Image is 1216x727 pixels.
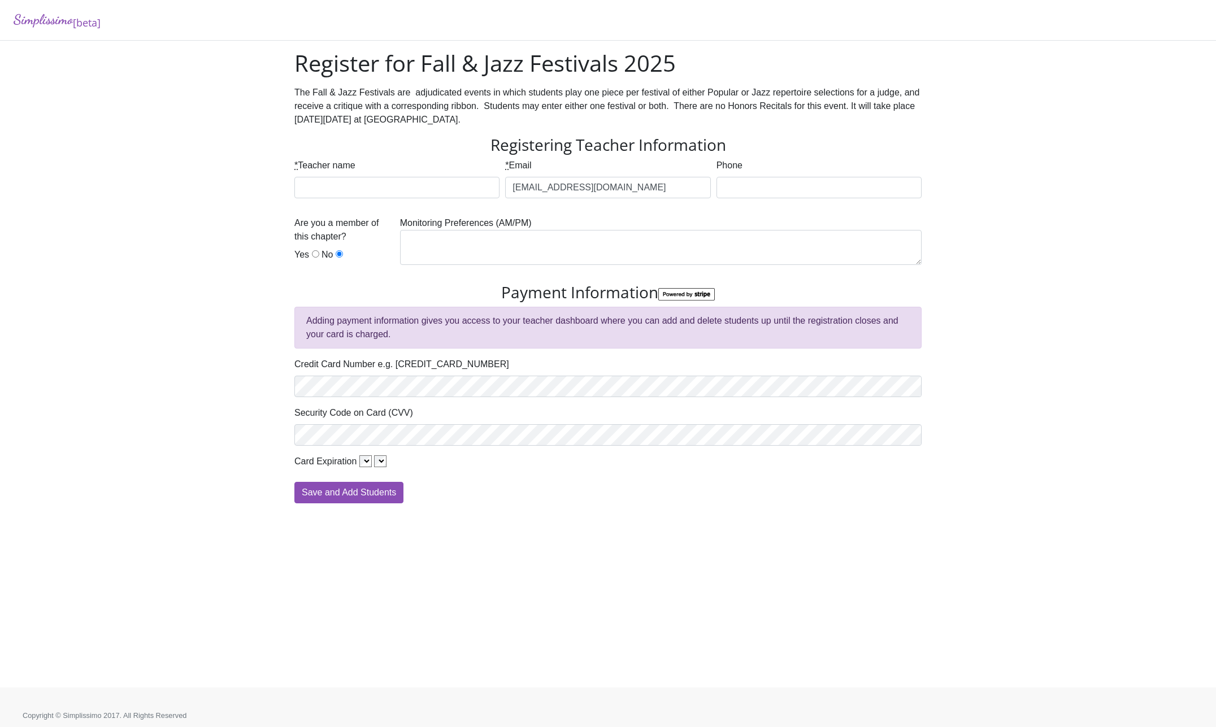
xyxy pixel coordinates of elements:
label: Yes [294,248,309,262]
label: Email [505,159,531,172]
label: Security Code on Card (CVV) [294,406,413,420]
div: Monitoring Preferences (AM/PM) [397,216,924,274]
h3: Registering Teacher Information [294,136,922,155]
label: Card Expiration [294,455,357,468]
img: StripeBadge-6abf274609356fb1c7d224981e4c13d8e07f95b5cc91948bd4e3604f74a73e6b.png [658,288,715,301]
label: Phone [716,159,742,172]
a: Simplissimo[beta] [14,9,101,31]
input: Save and Add Students [294,482,403,503]
label: Are you a member of this chapter? [294,216,394,243]
label: Teacher name [294,159,355,172]
h3: Payment Information [294,283,922,302]
abbr: required [294,160,298,170]
div: The Fall & Jazz Festivals are adjudicated events in which students play one piece per festival of... [294,86,922,127]
sub: [beta] [73,16,101,29]
abbr: required [505,160,509,170]
label: Credit Card Number e.g. [CREDIT_CARD_NUMBER] [294,358,509,371]
div: Adding payment information gives you access to your teacher dashboard where you can add and delet... [294,307,922,349]
p: Copyright © Simplissimo 2017. All Rights Reserved [23,710,1193,721]
h1: Register for Fall & Jazz Festivals 2025 [294,50,922,77]
label: No [322,248,333,262]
